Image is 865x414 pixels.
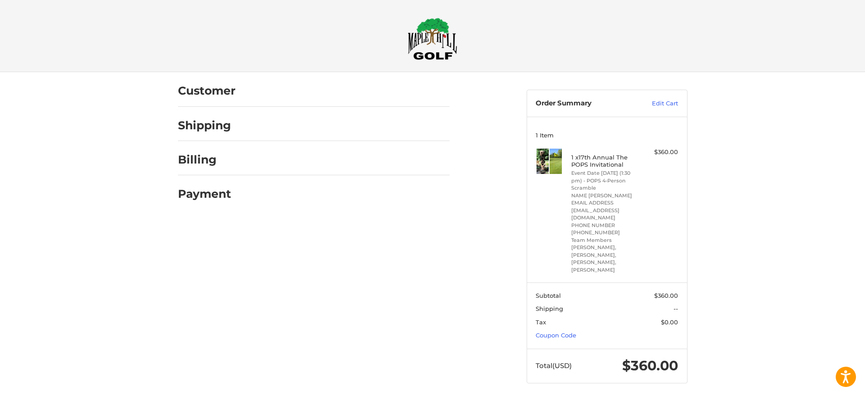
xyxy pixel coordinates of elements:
[9,375,107,405] iframe: Gorgias live chat messenger
[642,148,678,157] div: $360.00
[536,361,572,370] span: Total (USD)
[178,153,231,167] h2: Billing
[622,357,678,374] span: $360.00
[674,305,678,312] span: --
[536,99,633,108] h3: Order Summary
[408,18,457,60] img: Maple Hill Golf
[571,154,640,168] h4: 1 x 17th Annual The POPS Invitational
[178,187,231,201] h2: Payment
[536,318,546,326] span: Tax
[536,132,678,139] h3: 1 Item
[633,99,678,108] a: Edit Cart
[571,169,640,192] li: Event Date [DATE] (1:30 pm) - POPS 4-Person Scramble
[571,192,640,200] li: NAME [PERSON_NAME]
[178,118,231,132] h2: Shipping
[571,237,640,274] li: Team Members [PERSON_NAME], [PERSON_NAME], [PERSON_NAME], [PERSON_NAME]
[571,199,640,222] li: EMAIL ADDRESS [EMAIL_ADDRESS][DOMAIN_NAME]
[536,332,576,339] a: Coupon Code
[571,222,640,237] li: PHONE NUMBER [PHONE_NUMBER]
[661,318,678,326] span: $0.00
[654,292,678,299] span: $360.00
[536,305,563,312] span: Shipping
[178,84,236,98] h2: Customer
[536,292,561,299] span: Subtotal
